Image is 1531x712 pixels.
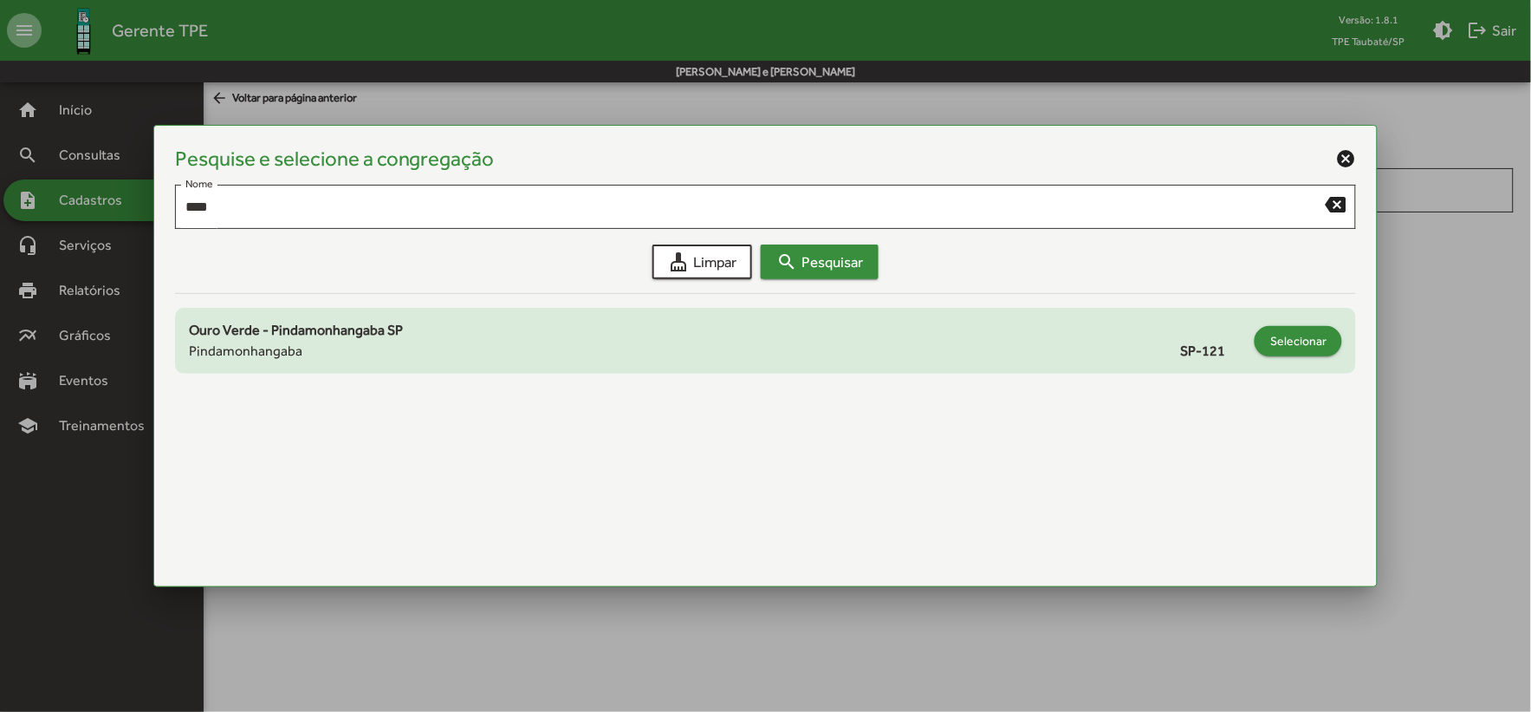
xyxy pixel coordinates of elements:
h4: Pesquise e selecione a congregação [175,147,495,172]
mat-icon: search [776,251,797,272]
span: Pesquisar [776,246,863,278]
mat-icon: cancel [1335,148,1356,169]
span: Selecionar [1270,325,1327,356]
span: SP-121 [1180,341,1246,362]
mat-icon: backspace [1325,193,1346,214]
span: Ouro Verde - Pindamonhangaba SP [189,322,403,338]
span: Limpar [668,246,736,278]
button: Pesquisar [761,245,879,279]
button: Selecionar [1255,326,1342,356]
button: Limpar [652,245,752,279]
mat-icon: cleaning_services [668,251,689,272]
span: Pindamonhangaba [189,341,302,362]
